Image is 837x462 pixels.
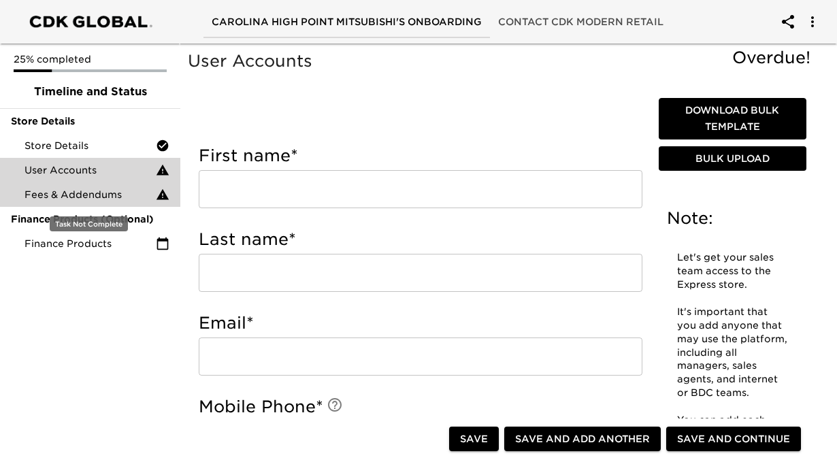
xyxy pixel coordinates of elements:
span: Save and Continue [677,431,790,448]
h5: Email [199,312,642,334]
span: Download Bulk Template [664,102,801,135]
button: Download Bulk Template [659,98,806,139]
span: Fees & Addendums [24,188,156,201]
button: Save and Add Another [504,427,661,452]
p: Let's get your sales team access to the Express store. [677,251,788,292]
span: Store Details [11,114,169,128]
h5: User Accounts [188,50,817,72]
button: account of current user [772,5,804,38]
h5: Note: [667,208,798,229]
button: account of current user [796,5,829,38]
span: Contact CDK Modern Retail [498,14,663,31]
span: Save [460,431,488,448]
p: It's important that you add anyone that may use the platform, including all managers, sales agent... [677,306,788,400]
span: User Accounts [24,163,156,177]
button: Bulk Upload [659,146,806,171]
span: Store Details [24,139,156,152]
p: 25% completed [14,52,167,66]
h5: First name [199,145,642,167]
h5: Last name [199,229,642,250]
span: Save and Add Another [515,431,650,448]
span: Bulk Upload [664,150,801,167]
span: Overdue! [732,48,810,67]
h5: Mobile Phone [199,396,642,418]
button: Save [449,427,499,452]
span: CAROLINA HIGH POINT MITSUBISHI's Onboarding [212,14,482,31]
span: Finance Products [24,237,156,250]
span: Finance Products (Optional) [11,212,169,226]
span: Timeline and Status [11,84,169,100]
button: Save and Continue [666,427,801,452]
